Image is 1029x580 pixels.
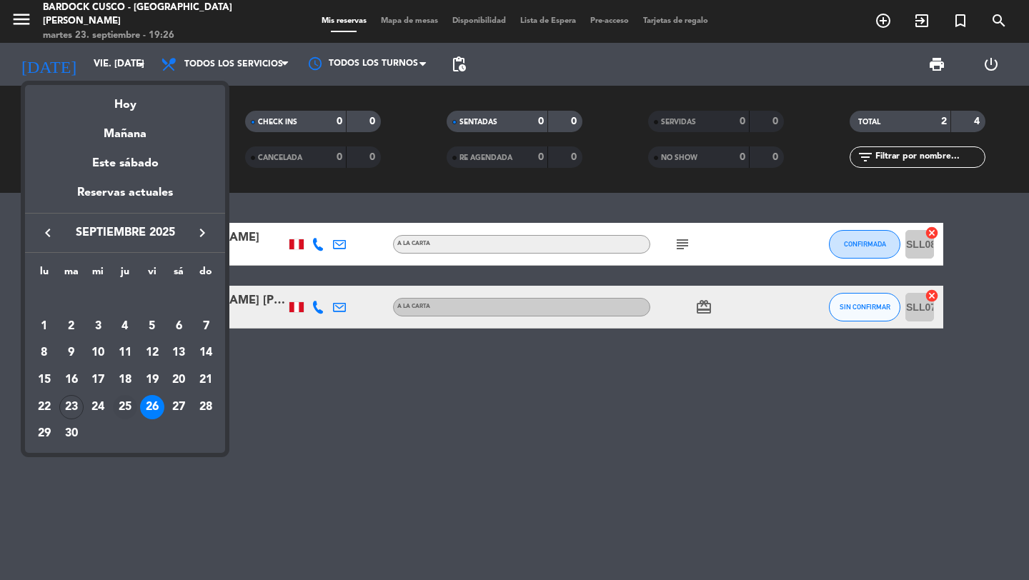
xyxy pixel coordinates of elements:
td: 26 de septiembre de 2025 [139,394,166,421]
div: 7 [194,314,218,339]
div: 29 [32,421,56,446]
i: keyboard_arrow_left [39,224,56,241]
td: 3 de septiembre de 2025 [84,313,111,340]
div: 23 [59,395,84,419]
div: 16 [59,368,84,392]
td: 28 de septiembre de 2025 [192,394,219,421]
div: Mañana [25,114,225,144]
td: 17 de septiembre de 2025 [84,366,111,394]
td: 9 de septiembre de 2025 [58,340,85,367]
td: 22 de septiembre de 2025 [31,394,58,421]
td: 2 de septiembre de 2025 [58,313,85,340]
th: sábado [166,264,193,286]
th: miércoles [84,264,111,286]
div: 9 [59,341,84,365]
i: keyboard_arrow_right [194,224,211,241]
div: 10 [86,341,110,365]
div: 15 [32,368,56,392]
td: 29 de septiembre de 2025 [31,421,58,448]
div: 3 [86,314,110,339]
td: 5 de septiembre de 2025 [139,313,166,340]
div: 14 [194,341,218,365]
td: 6 de septiembre de 2025 [166,313,193,340]
td: 24 de septiembre de 2025 [84,394,111,421]
div: 13 [166,341,191,365]
div: 19 [140,368,164,392]
th: domingo [192,264,219,286]
td: 23 de septiembre de 2025 [58,394,85,421]
div: 28 [194,395,218,419]
td: 15 de septiembre de 2025 [31,366,58,394]
td: 11 de septiembre de 2025 [111,340,139,367]
div: 24 [86,395,110,419]
div: 8 [32,341,56,365]
div: 17 [86,368,110,392]
td: 20 de septiembre de 2025 [166,366,193,394]
div: 11 [113,341,137,365]
span: septiembre 2025 [61,224,189,242]
td: 27 de septiembre de 2025 [166,394,193,421]
th: lunes [31,264,58,286]
div: 22 [32,395,56,419]
td: 12 de septiembre de 2025 [139,340,166,367]
td: SEP. [31,286,219,313]
button: keyboard_arrow_right [189,224,215,242]
td: 25 de septiembre de 2025 [111,394,139,421]
div: 18 [113,368,137,392]
div: 27 [166,395,191,419]
div: 1 [32,314,56,339]
td: 18 de septiembre de 2025 [111,366,139,394]
td: 10 de septiembre de 2025 [84,340,111,367]
div: 21 [194,368,218,392]
div: Hoy [25,85,225,114]
div: 12 [140,341,164,365]
td: 1 de septiembre de 2025 [31,313,58,340]
td: 19 de septiembre de 2025 [139,366,166,394]
div: 26 [140,395,164,419]
div: 4 [113,314,137,339]
div: 6 [166,314,191,339]
th: jueves [111,264,139,286]
td: 21 de septiembre de 2025 [192,366,219,394]
div: 2 [59,314,84,339]
th: martes [58,264,85,286]
div: Reservas actuales [25,184,225,213]
td: 30 de septiembre de 2025 [58,421,85,448]
div: 25 [113,395,137,419]
button: keyboard_arrow_left [35,224,61,242]
td: 7 de septiembre de 2025 [192,313,219,340]
div: 20 [166,368,191,392]
td: 13 de septiembre de 2025 [166,340,193,367]
div: 30 [59,421,84,446]
div: 5 [140,314,164,339]
td: 16 de septiembre de 2025 [58,366,85,394]
td: 8 de septiembre de 2025 [31,340,58,367]
td: 14 de septiembre de 2025 [192,340,219,367]
th: viernes [139,264,166,286]
td: 4 de septiembre de 2025 [111,313,139,340]
div: Este sábado [25,144,225,184]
